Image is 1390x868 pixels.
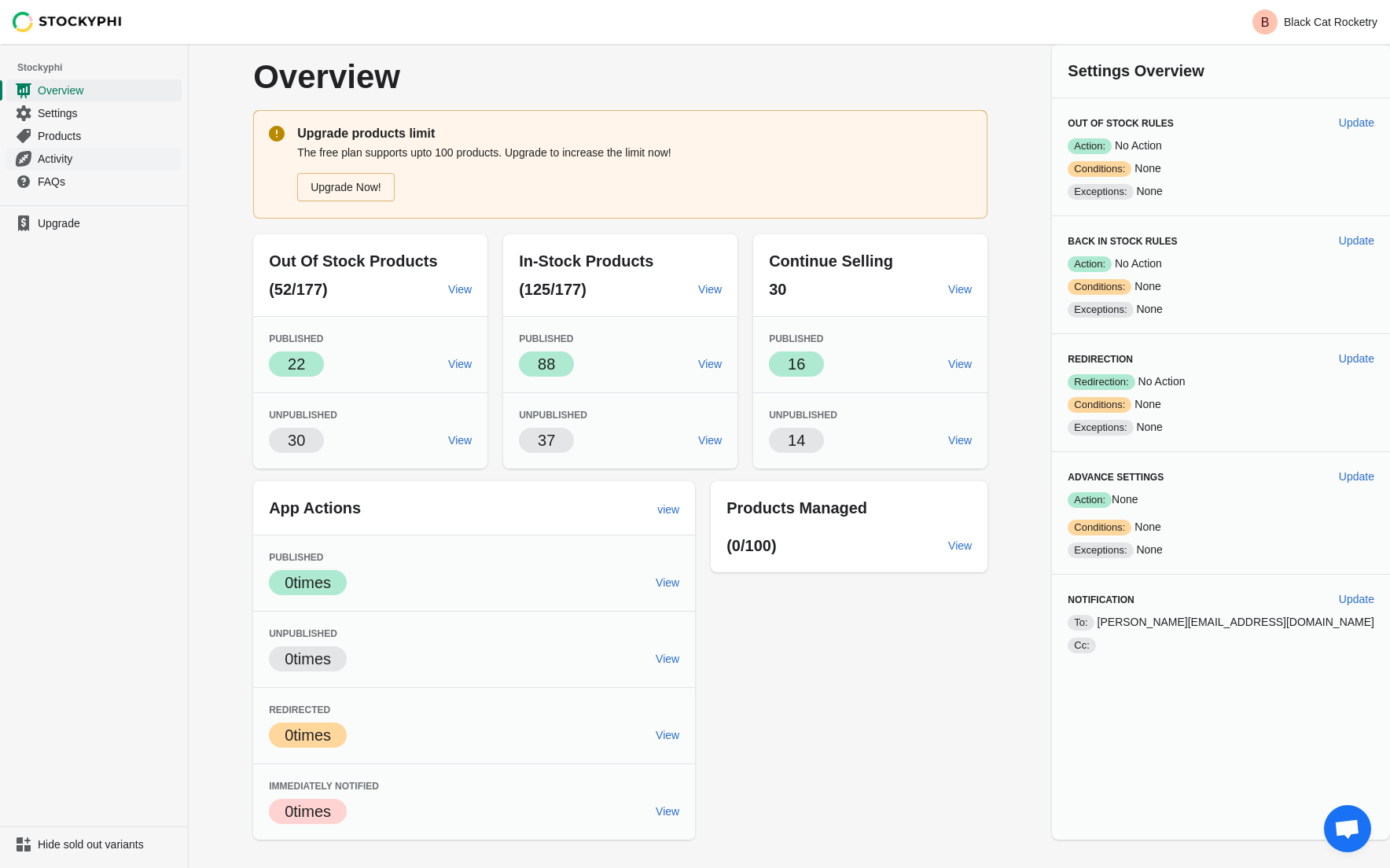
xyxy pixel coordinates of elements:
span: View [698,283,722,296]
p: None [1068,278,1374,295]
span: Update [1339,116,1374,129]
span: Conditions: [1068,161,1131,177]
span: View [656,729,679,741]
span: Cc: [1068,638,1096,653]
span: View [656,576,679,589]
span: Avatar with initials B [1252,9,1278,35]
span: Unpublished [269,628,337,639]
span: Unpublished [269,410,337,421]
h3: Notification [1068,594,1326,606]
a: Products [6,124,182,147]
a: View [442,275,478,303]
span: View [948,283,972,296]
span: Continue Selling [769,252,893,270]
a: view [651,495,686,524]
span: View [948,358,972,370]
a: View [942,531,978,560]
span: (0/100) [726,537,776,554]
span: 0 times [285,726,331,744]
p: No Action [1068,256,1374,272]
span: Update [1339,470,1374,483]
span: 88 [538,355,555,373]
p: 37 [538,429,555,451]
span: 16 [788,355,805,373]
a: View [649,721,686,749]
span: Update [1339,352,1374,365]
span: Update [1339,234,1374,247]
a: View [942,426,978,454]
span: Activity [38,151,178,167]
text: B [1261,16,1270,29]
p: None [1068,160,1374,177]
span: 14 [788,432,805,449]
a: View [692,350,728,378]
span: Action: [1068,492,1112,508]
span: Unpublished [769,410,837,421]
span: Published [769,333,823,344]
span: Exceptions: [1068,542,1133,558]
span: To: [1068,615,1094,631]
a: View [649,568,686,597]
span: View [448,434,472,447]
button: Update [1333,462,1381,491]
p: Overview [253,60,687,94]
span: View [698,358,722,370]
button: Update [1333,344,1381,373]
span: View [656,805,679,818]
span: 30 [288,432,305,449]
span: Update [1339,593,1374,605]
button: Update [1333,108,1381,137]
h3: Back in Stock Rules [1068,235,1326,248]
a: Upgrade [6,212,182,234]
span: Settings [38,105,178,121]
a: Upgrade Now! [297,173,395,201]
span: Action: [1068,138,1112,154]
span: View [656,653,679,665]
span: 22 [288,355,305,373]
p: None [1068,491,1374,508]
img: Stockyphi [13,12,123,32]
a: Settings [6,101,182,124]
span: FAQs [38,174,178,189]
span: Conditions: [1068,520,1131,535]
a: View [942,275,978,303]
span: Unpublished [519,410,587,421]
h3: Redirection [1068,353,1326,366]
p: None [1068,301,1374,318]
span: Redirected [269,704,330,715]
span: Settings Overview [1068,62,1204,79]
span: Stockyphi [17,60,188,75]
span: Upgrade [38,215,178,231]
span: View [448,283,472,296]
a: Open chat [1324,805,1371,852]
a: View [442,426,478,454]
span: 0 times [285,574,331,591]
button: Update [1333,585,1381,613]
a: Hide sold out variants [6,833,182,855]
h3: Advance Settings [1068,471,1326,484]
button: Update [1333,226,1381,255]
span: 0 times [285,650,331,668]
span: Published [269,552,323,563]
a: View [692,426,728,454]
p: None [1068,419,1374,436]
p: Black Cat Rocketry [1284,16,1377,28]
a: FAQs [6,170,182,193]
span: (52/177) [269,281,328,298]
span: View [948,434,972,447]
p: The free plan supports upto 100 products. Upgrade to increase the limit now! [297,145,972,160]
a: View [692,275,728,303]
p: No Action [1068,138,1374,154]
p: None [1068,542,1374,558]
span: View [698,434,722,447]
span: Published [269,333,323,344]
span: Exceptions: [1068,302,1133,318]
a: Overview [6,79,182,101]
a: View [649,797,686,826]
p: [PERSON_NAME][EMAIL_ADDRESS][DOMAIN_NAME] [1068,614,1374,631]
span: View [948,539,972,552]
span: Exceptions: [1068,184,1133,200]
a: Activity [6,147,182,170]
p: None [1068,396,1374,413]
p: None [1068,519,1374,535]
